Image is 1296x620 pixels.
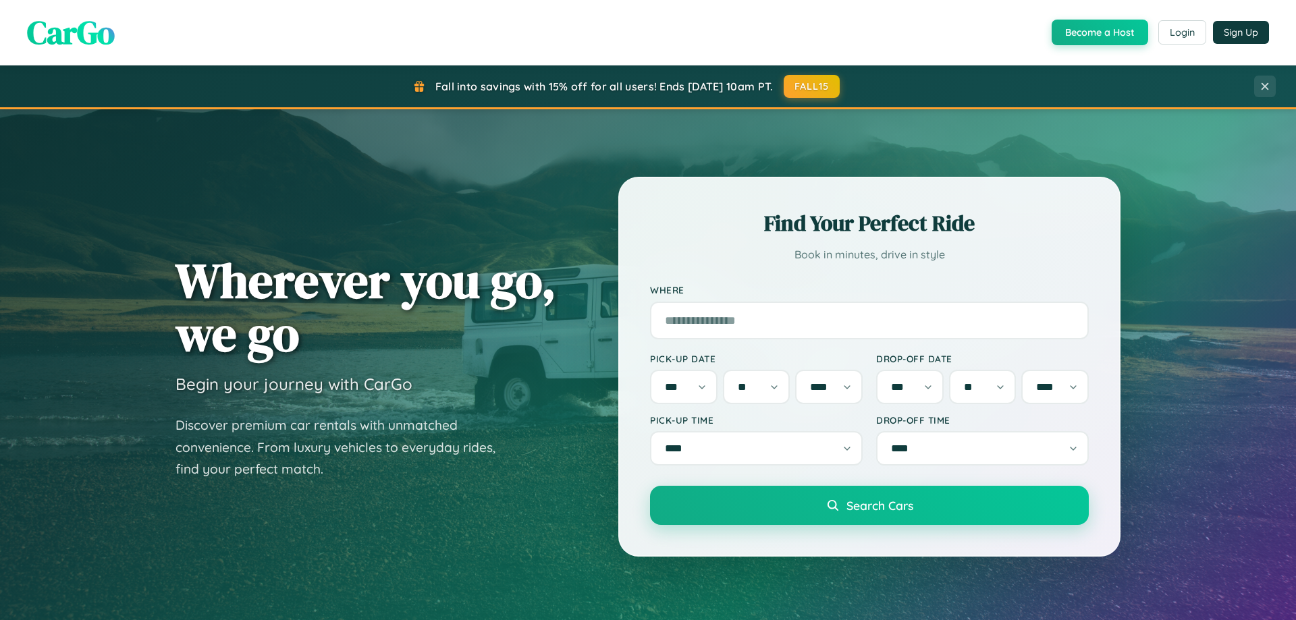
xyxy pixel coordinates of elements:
button: Search Cars [650,486,1089,525]
button: Sign Up [1213,21,1269,44]
label: Drop-off Time [876,414,1089,426]
h2: Find Your Perfect Ride [650,208,1089,238]
label: Pick-up Date [650,353,863,364]
button: Become a Host [1052,20,1148,45]
label: Where [650,285,1089,296]
span: CarGo [27,10,115,55]
p: Book in minutes, drive in style [650,245,1089,264]
label: Drop-off Date [876,353,1089,364]
span: Search Cars [846,498,913,513]
button: FALL15 [784,75,840,98]
button: Login [1158,20,1206,45]
h3: Begin your journey with CarGo [175,374,412,394]
span: Fall into savings with 15% off for all users! Ends [DATE] 10am PT. [435,80,774,93]
p: Discover premium car rentals with unmatched convenience. From luxury vehicles to everyday rides, ... [175,414,513,480]
h1: Wherever you go, we go [175,254,556,360]
label: Pick-up Time [650,414,863,426]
